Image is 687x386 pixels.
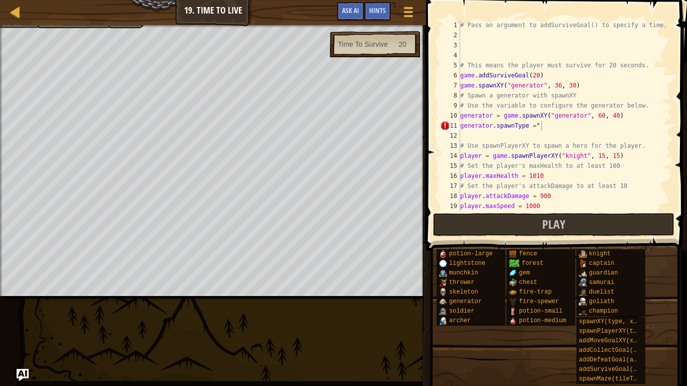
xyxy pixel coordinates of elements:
div: 10 [440,111,460,121]
span: spawnXY(type, x, y) [579,318,648,325]
span: spawnPlayerXY(type, x, y) [579,328,669,335]
span: spawnMaze(tileType, seed) [579,375,669,382]
div: 8 [440,90,460,101]
img: portrait.png [579,288,587,296]
span: gem [519,269,530,276]
div: 20 [440,211,460,221]
div: 12 [440,131,460,141]
img: portrait.png [579,269,587,277]
span: captain [589,260,614,267]
span: forest [522,260,543,267]
img: portrait.png [439,278,447,286]
img: trees_1.png [509,259,520,267]
div: 13 [440,141,460,151]
button: Play [433,213,674,236]
span: Ask AI [342,6,359,15]
span: addDefeatGoal(amount) [579,356,655,363]
span: Play [542,216,565,232]
span: champion [589,308,618,315]
span: potion-small [519,308,562,315]
img: portrait.png [509,278,517,286]
div: 14 [440,151,460,161]
div: 15 [440,161,460,171]
img: portrait.png [579,307,587,315]
button: Ask AI [337,2,364,21]
img: portrait.png [509,269,517,277]
img: portrait.png [439,250,447,258]
img: portrait.png [439,288,447,296]
div: 1 [440,20,460,30]
img: portrait.png [439,317,447,325]
img: portrait.png [439,307,447,315]
img: portrait.png [439,269,447,277]
div: 4 [440,50,460,60]
div: 17 [440,181,460,191]
span: archer [449,317,471,324]
img: portrait.png [509,288,517,296]
span: munchkin [449,269,478,276]
img: portrait.png [509,250,517,258]
span: lightstone [449,260,485,267]
div: 7 [440,80,460,90]
span: thrower [449,279,474,286]
span: duelist [589,288,614,296]
div: 2 [440,30,460,40]
span: fire-trap [519,288,552,296]
span: goliath [589,298,614,305]
button: Show game menu [396,2,421,26]
img: portrait.png [509,298,517,306]
span: fire-spewer [519,298,559,305]
div: 20 [399,39,407,49]
div: 9 [440,101,460,111]
span: Hints [369,6,386,15]
span: samurai [589,279,614,286]
img: portrait.png [579,278,587,286]
span: soldier [449,308,474,315]
div: 3 [440,40,460,50]
button: Ask AI [17,369,29,381]
span: skeleton [449,288,478,296]
span: fence [519,250,537,257]
img: portrait.png [509,317,517,325]
span: chest [519,279,537,286]
div: 16 [440,171,460,181]
div: 5 [440,60,460,70]
div: 6 [440,70,460,80]
div: 18 [440,191,460,201]
span: potion-large [449,250,492,257]
div: 11 [440,121,460,131]
span: addCollectGoal(amount) [579,347,658,354]
img: portrait.png [579,298,587,306]
div: 19 [440,201,460,211]
span: potion-medium [519,317,566,324]
span: addMoveGoalXY(x, y) [579,337,648,344]
img: portrait.png [579,250,587,258]
span: generator [449,298,482,305]
span: guardian [589,269,618,276]
img: portrait.png [509,307,517,315]
span: addSurviveGoal(seconds) [579,366,662,373]
img: portrait.png [439,298,447,306]
div: Time To Survive [338,39,388,49]
span: knight [589,250,611,257]
img: portrait.png [439,259,447,267]
img: portrait.png [579,259,587,267]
